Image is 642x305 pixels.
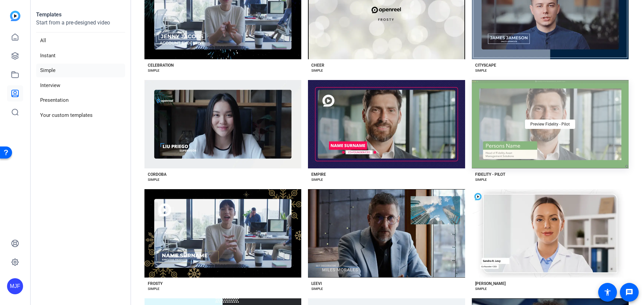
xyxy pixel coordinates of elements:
div: CORDOBA [148,172,167,177]
li: Your custom templates [36,108,125,122]
div: SIMPLE [475,177,487,182]
div: SIMPLE [475,286,487,292]
div: LEEVI [311,281,322,286]
div: SIMPLE [148,286,159,292]
div: EMPIRE [311,172,326,177]
strong: Templates [36,11,62,18]
mat-icon: accessibility [604,288,612,296]
div: MJF [7,278,23,294]
div: SIMPLE [148,68,159,73]
div: [PERSON_NAME] [475,281,506,286]
div: CELEBRATION [148,63,174,68]
div: SIMPLE [311,177,323,182]
button: Template image [144,189,301,278]
li: Instant [36,49,125,63]
li: All [36,34,125,48]
mat-icon: message [625,288,633,296]
li: Simple [36,64,125,77]
li: Interview [36,79,125,92]
span: Preview Fidelity - Pilot [530,122,570,126]
img: blue-gradient.svg [10,11,20,21]
div: SIMPLE [475,68,487,73]
button: Template image [144,80,301,168]
div: FIDELITY - PILOT [475,172,505,177]
button: Template image [308,80,465,168]
p: Start from a pre-designed video [36,19,125,32]
div: SIMPLE [311,286,323,292]
div: SIMPLE [148,177,159,182]
button: Template image [472,189,629,278]
div: CHEER [311,63,324,68]
button: Template image [308,189,465,278]
div: FROSTY [148,281,163,286]
li: Presentation [36,93,125,107]
div: CITYSCAPE [475,63,496,68]
button: Template imagePreview Fidelity - Pilot [472,80,629,168]
div: SIMPLE [311,68,323,73]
